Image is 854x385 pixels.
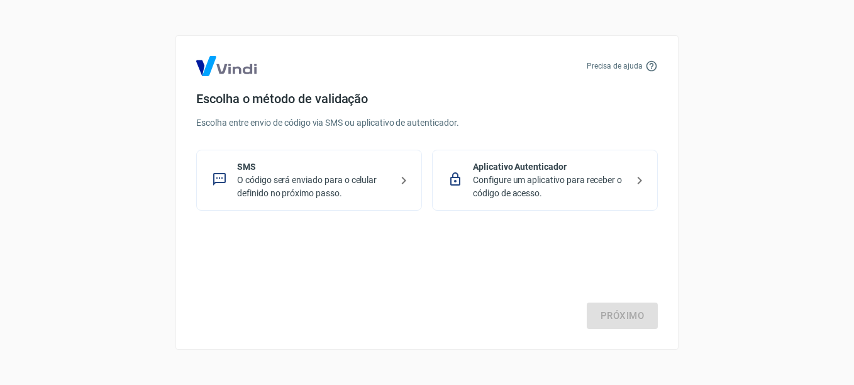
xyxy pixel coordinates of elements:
img: Logo Vind [196,56,257,76]
div: Aplicativo AutenticadorConfigure um aplicativo para receber o código de acesso. [432,150,658,211]
p: Configure um aplicativo para receber o código de acesso. [473,174,627,200]
p: SMS [237,160,391,174]
p: Escolha entre envio de código via SMS ou aplicativo de autenticador. [196,116,658,130]
p: Aplicativo Autenticador [473,160,627,174]
div: SMSO código será enviado para o celular definido no próximo passo. [196,150,422,211]
p: O código será enviado para o celular definido no próximo passo. [237,174,391,200]
p: Precisa de ajuda [587,60,643,72]
h4: Escolha o método de validação [196,91,658,106]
